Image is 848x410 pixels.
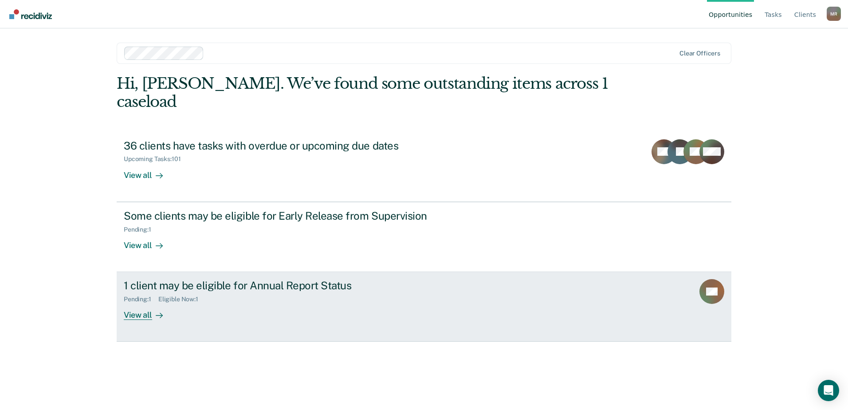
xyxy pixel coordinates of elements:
[124,209,435,222] div: Some clients may be eligible for Early Release from Supervision
[124,155,188,163] div: Upcoming Tasks : 101
[9,9,52,19] img: Recidiviz
[158,296,205,303] div: Eligible Now : 1
[818,380,839,401] div: Open Intercom Messenger
[117,202,731,272] a: Some clients may be eligible for Early Release from SupervisionPending:1View all
[124,279,435,292] div: 1 client may be eligible for Annual Report Status
[124,233,173,250] div: View all
[124,303,173,320] div: View all
[124,139,435,152] div: 36 clients have tasks with overdue or upcoming due dates
[117,272,731,342] a: 1 client may be eligible for Annual Report StatusPending:1Eligible Now:1View all
[117,75,609,111] div: Hi, [PERSON_NAME]. We’ve found some outstanding items across 1 caseload
[117,132,731,202] a: 36 clients have tasks with overdue or upcoming due datesUpcoming Tasks:101View all
[124,226,158,233] div: Pending : 1
[124,296,158,303] div: Pending : 1
[124,163,173,180] div: View all
[827,7,841,21] div: M R
[827,7,841,21] button: Profile dropdown button
[679,50,720,57] div: Clear officers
